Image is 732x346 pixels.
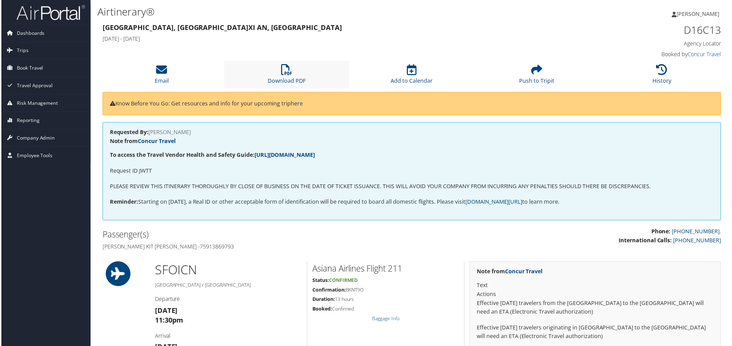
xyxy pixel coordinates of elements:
h1: SFO ICN [154,263,302,280]
h1: Airtinerary® [96,4,517,19]
span: Reporting [16,112,38,130]
strong: To access the Travel Vendor Health and Safety Guide: [109,152,315,159]
span: Confirmed [329,278,358,285]
strong: International Calls: [620,237,673,245]
img: airportal-logo.png [15,4,84,21]
strong: Reminder: [109,199,137,206]
h4: [PERSON_NAME] kit [PERSON_NAME] - [102,244,407,251]
h5: Confirmed [312,307,460,314]
strong: Requested By: [109,129,148,136]
strong: [GEOGRAPHIC_DATA], [GEOGRAPHIC_DATA] Xi An, [GEOGRAPHIC_DATA] [102,23,342,32]
strong: [DATE] [154,307,177,316]
span: Travel Approval [16,77,52,94]
a: Baggage Info [372,316,400,323]
span: Employee Tools [16,147,51,165]
span: Dashboards [16,24,43,42]
a: [PHONE_NUMBER] [675,237,723,245]
strong: Note from [477,269,544,276]
p: Effective [DATE] travelers originating in [GEOGRAPHIC_DATA] to the [GEOGRAPHIC_DATA] will need an... [477,325,715,342]
a: [DOMAIN_NAME][URL] [466,199,523,206]
strong: 11:30pm [154,317,183,326]
a: Download PDF [267,68,306,85]
a: Concur Travel [689,51,723,58]
p: Request ID JWTT [109,167,715,176]
a: here [291,100,303,108]
strong: Booked: [312,307,332,313]
strong: Status: [312,278,329,285]
a: History [654,68,673,85]
h1: D16C13 [575,23,723,37]
h4: Arrival [154,333,302,341]
span: Company Admin [16,130,54,147]
p: Text Actions Effective [DATE] travelers from the [GEOGRAPHIC_DATA] to the [GEOGRAPHIC_DATA] will ... [477,282,715,317]
a: Add to Calendar [391,68,433,85]
a: Push to Tripit [520,68,555,85]
h5: BKNT9O [312,288,460,295]
a: Concur Travel [137,138,175,145]
span: Risk Management [16,95,57,112]
strong: Phone: [653,228,672,236]
strong: Confirmation: [312,288,346,294]
strong: Note from [109,138,175,145]
h4: Departure [154,296,302,304]
a: Concur Travel [506,269,544,276]
a: [URL][DOMAIN_NAME] [254,152,315,159]
h4: [DATE] - [DATE] [102,35,565,43]
h2: Passenger(s) [102,230,407,241]
p: Know Before You Go: Get resources and info for your upcoming trip [109,100,715,109]
avayaelement: [PHONE_NUMBER] [673,228,721,236]
a: [PERSON_NAME] [673,3,728,24]
h5: 13 hours [312,297,460,304]
span: [PERSON_NAME] [678,10,721,18]
h2: Asiana Airlines Flight 211 [312,264,460,276]
h4: Booked by [575,51,723,58]
h5: [GEOGRAPHIC_DATA] / [GEOGRAPHIC_DATA] [154,283,302,290]
span: Trips [16,42,27,59]
strong: Duration: [312,297,335,304]
p: Starting on [DATE], a Real ID or other acceptable form of identification will be required to boar... [109,199,715,207]
a: Email [154,68,168,85]
span: Book Travel [16,60,42,77]
h4: Agency Locator [575,40,723,48]
h4: [PERSON_NAME] [109,130,715,135]
p: PLEASE REVIEW THIS ITINERARY THOROUGHLY BY CLOSE OF BUSINESS ON THE DATE OF TICKET ISSUANCE. THIS... [109,183,715,192]
avayaelement: 75913869793 [199,244,234,251]
a: [PHONE_NUMBER]. [673,228,723,236]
